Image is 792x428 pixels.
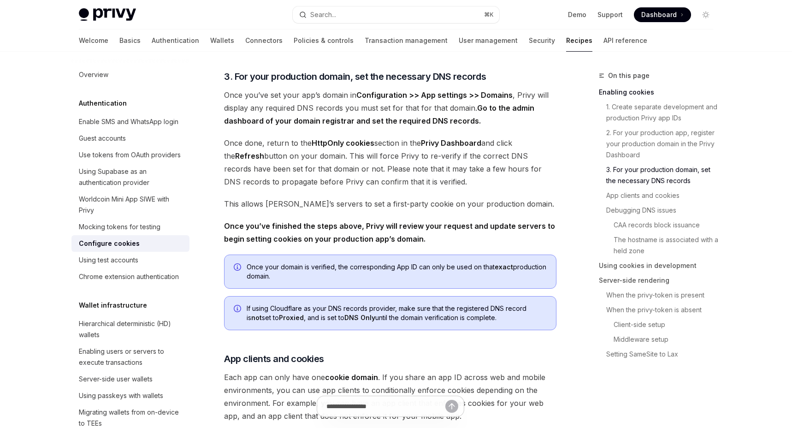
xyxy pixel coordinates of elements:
svg: Info [234,263,243,273]
a: Enabling users or servers to execute transactions [71,343,189,371]
a: Chrome extension authentication [71,268,189,285]
a: Transaction management [365,30,448,52]
div: Using passkeys with wallets [79,390,163,401]
a: Using Supabase as an authentication provider [71,163,189,191]
span: Each app can only have one . If you share an app ID across web and mobile environments, you can u... [224,371,556,422]
a: API reference [603,30,647,52]
strong: DNS Only [344,314,375,321]
a: Server-side user wallets [71,371,189,387]
a: Middleware setup [599,332,721,347]
a: Server-side rendering [599,273,721,288]
input: Ask a question... [326,396,445,416]
div: Use tokens from OAuth providers [79,149,181,160]
a: 1. Create separate development and production Privy app IDs [599,100,721,125]
a: Debugging DNS issues [599,203,721,218]
a: Connectors [245,30,283,52]
span: This allows [PERSON_NAME]’s servers to set a first-party cookie on your production domain. [224,197,556,210]
a: Enable SMS and WhatsApp login [71,113,189,130]
span: Dashboard [641,10,677,19]
strong: Refresh [235,151,264,160]
a: Authentication [152,30,199,52]
a: Dashboard [634,7,691,22]
div: Overview [79,69,108,80]
span: 3. For your production domain, set the necessary DNS records [224,70,486,83]
a: Welcome [79,30,108,52]
h5: Wallet infrastructure [79,300,147,311]
span: Once done, return to the section in the and click the button on your domain. This will force Priv... [224,137,556,188]
a: Using passkeys with wallets [71,387,189,404]
a: Overview [71,66,189,83]
strong: HttpOnly cookies [312,138,374,148]
strong: Once you’ve finished the steps above, Privy will review your request and update servers to begin ... [224,221,555,244]
a: CAA records block issuance [599,218,721,232]
a: Support [597,10,623,19]
div: Enable SMS and WhatsApp login [79,116,178,127]
a: Mocking tokens for testing [71,219,189,235]
div: Server-side user wallets [79,374,153,385]
a: Demo [568,10,586,19]
a: Client-side setup [599,317,721,332]
span: Once you’ve set your app’s domain in , Privy will display any required DNS records you must set f... [224,89,556,127]
a: When the privy-token is absent [599,303,721,317]
a: 2. For your production app, register your production domain in the Privy Dashboard [599,125,721,162]
strong: Privy Dashboard [421,138,481,148]
a: Policies & controls [294,30,354,52]
button: Send message [445,400,458,413]
a: Security [529,30,555,52]
a: When the privy-token is present [599,288,721,303]
a: Recipes [566,30,592,52]
a: Using cookies in development [599,258,721,273]
div: Configure cookies [79,238,140,249]
strong: exact [495,263,513,271]
span: App clients and cookies [224,352,324,365]
a: Guest accounts [71,130,189,147]
div: Search... [310,9,336,20]
span: ⌘ K [484,11,494,18]
img: light logo [79,8,136,21]
div: Worldcoin Mini App SIWE with Privy [79,194,184,216]
button: Toggle dark mode [698,7,713,22]
div: Using test accounts [79,255,138,266]
a: Wallets [210,30,234,52]
a: Use tokens from OAuth providers [71,147,189,163]
div: Enabling users or servers to execute transactions [79,346,184,368]
strong: Configuration >> App settings >> Domains [356,90,513,100]
strong: cookie domain [325,373,378,382]
a: 3. For your production domain, set the necessary DNS records [599,162,721,188]
a: User management [459,30,518,52]
svg: Info [234,305,243,314]
a: The hostname is associated with a held zone [599,232,721,258]
div: Guest accounts [79,133,126,144]
a: Using test accounts [71,252,189,268]
a: Enabling cookies [599,85,721,100]
a: Setting SameSite to Lax [599,347,721,362]
strong: Proxied [279,314,304,321]
span: If using Cloudflare as your DNS records provider, make sure that the registered DNS record is set... [247,304,547,322]
a: Hierarchical deterministic (HD) wallets [71,315,189,343]
h5: Authentication [79,98,127,109]
span: Once your domain is verified, the corresponding App ID can only be used on that production domain. [247,262,547,281]
div: Using Supabase as an authentication provider [79,166,184,188]
a: Worldcoin Mini App SIWE with Privy [71,191,189,219]
a: App clients and cookies [599,188,721,203]
a: Configure cookies [71,235,189,252]
button: Open search [293,6,499,23]
a: Basics [119,30,141,52]
div: Hierarchical deterministic (HD) wallets [79,318,184,340]
strong: not [251,314,262,321]
div: Chrome extension authentication [79,271,179,282]
div: Mocking tokens for testing [79,221,160,232]
span: On this page [608,70,650,81]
